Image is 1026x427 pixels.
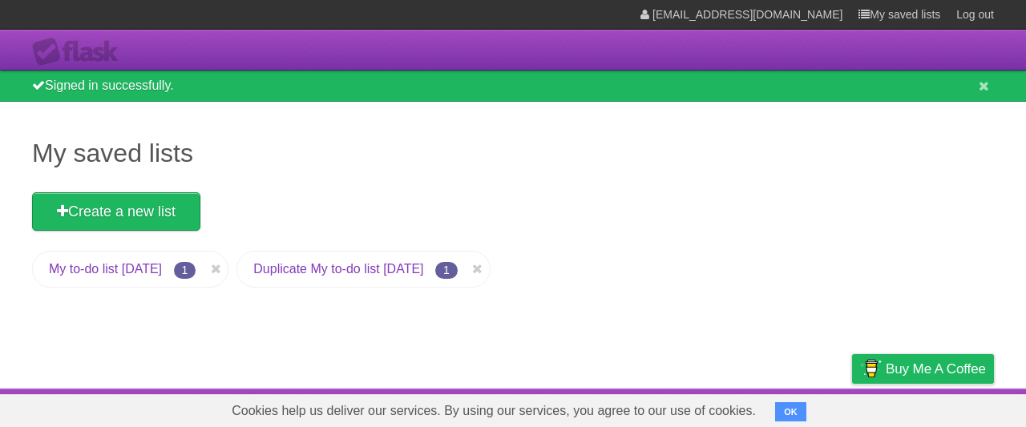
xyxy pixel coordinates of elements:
[216,395,772,427] span: Cookies help us deliver our services. By using our services, you agree to our use of cookies.
[32,192,200,231] a: Create a new list
[860,355,882,382] img: Buy me a coffee
[253,262,423,276] a: Duplicate My to-do list [DATE]
[692,393,757,423] a: Developers
[775,402,806,421] button: OK
[32,134,994,172] h1: My saved lists
[886,355,986,383] span: Buy me a coffee
[852,354,994,384] a: Buy me a coffee
[893,393,994,423] a: Suggest a feature
[831,393,873,423] a: Privacy
[174,262,196,279] span: 1
[435,262,458,279] span: 1
[639,393,673,423] a: About
[777,393,812,423] a: Terms
[32,38,128,66] div: Flask
[49,262,162,276] a: My to-do list [DATE]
